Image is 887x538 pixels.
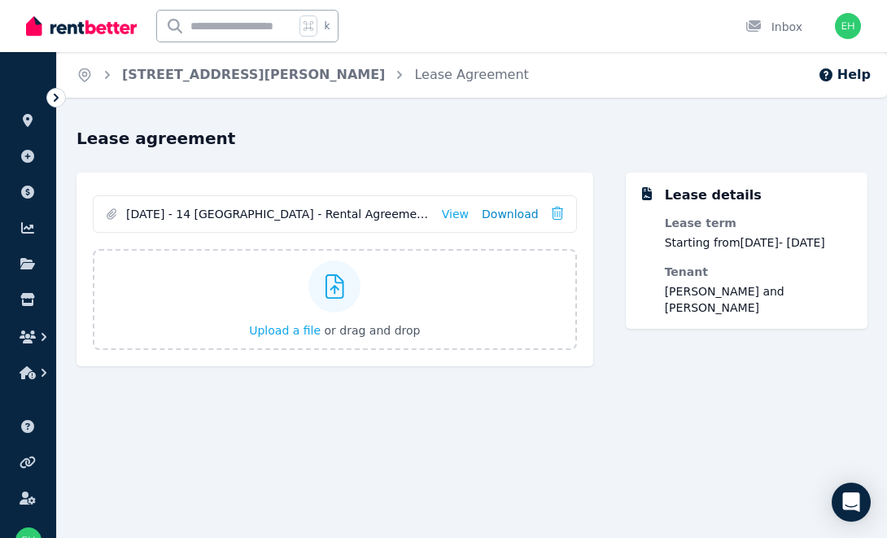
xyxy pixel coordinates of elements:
h1: Lease agreement [76,127,867,150]
span: or drag and drop [325,324,421,337]
span: [DATE] - 14 [GEOGRAPHIC_DATA] - Rental Agreement.pdf [126,206,429,222]
a: [STREET_ADDRESS][PERSON_NAME] [122,67,385,82]
a: Download [482,206,539,222]
dd: Starting from [DATE] - [DATE] [665,234,854,251]
span: k [324,20,330,33]
a: View [442,206,469,222]
nav: Breadcrumb [57,52,548,98]
button: Upload a file or drag and drop [249,322,420,339]
dt: Lease term [665,215,854,231]
div: Inbox [745,19,802,35]
div: Lease details [665,186,762,205]
dt: Tenant [665,264,854,280]
img: RentBetter [26,14,137,38]
img: Emilien and Lauren [835,13,861,39]
div: Open Intercom Messenger [832,483,871,522]
span: [PERSON_NAME] and [PERSON_NAME] [665,283,854,316]
a: Lease Agreement [414,67,528,82]
button: Help [818,65,871,85]
span: Upload a file [249,324,321,337]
